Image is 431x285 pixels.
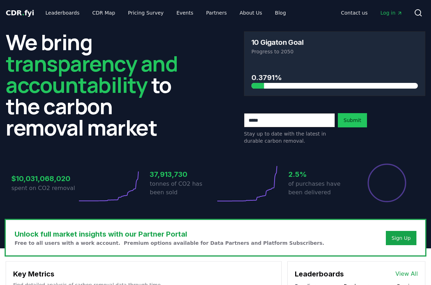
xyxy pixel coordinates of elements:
a: Log in [375,6,408,19]
a: Pricing Survey [122,6,169,19]
p: Free to all users with a work account. Premium options available for Data Partners and Platform S... [15,239,324,247]
h3: Leaderboards [295,269,344,279]
p: Progress to 2050 [251,48,418,55]
p: tonnes of CO2 has been sold [150,180,215,197]
nav: Main [335,6,408,19]
nav: Main [40,6,292,19]
p: of purchases have been delivered [288,180,354,197]
h3: 0.3791% [251,72,418,83]
a: Leaderboards [40,6,85,19]
a: Partners [201,6,233,19]
button: Submit [338,113,367,127]
a: Events [171,6,199,19]
a: Contact us [335,6,373,19]
h3: 10 Gigaton Goal [251,39,303,46]
a: Sign Up [392,234,411,242]
h3: 2.5% [288,169,354,180]
p: Stay up to date with the latest in durable carbon removal. [244,130,335,144]
a: View All [395,270,418,278]
button: Sign Up [386,231,416,245]
h2: We bring to the carbon removal market [6,31,187,138]
a: CDR.fyi [6,8,34,18]
div: Percentage of sales delivered [367,163,407,203]
span: Log in [381,9,403,16]
h3: Unlock full market insights with our Partner Portal [15,229,324,239]
h3: Key Metrics [13,269,274,279]
p: spent on CO2 removal [11,184,77,192]
h3: 37,913,730 [150,169,215,180]
a: Blog [269,6,292,19]
a: CDR Map [87,6,121,19]
span: . [22,9,25,17]
span: CDR fyi [6,9,34,17]
a: About Us [234,6,268,19]
h3: $10,031,068,020 [11,173,77,184]
span: transparency and accountability [6,49,177,99]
